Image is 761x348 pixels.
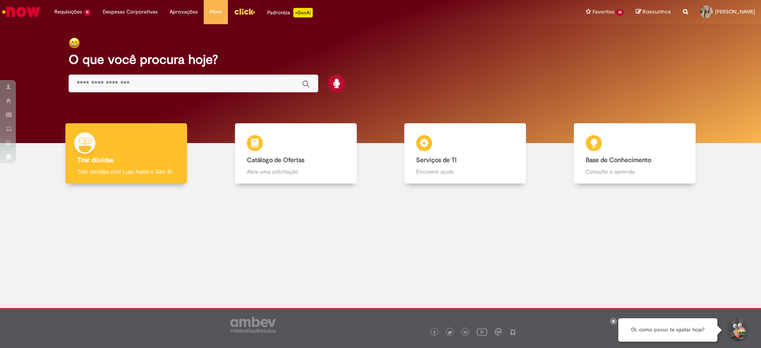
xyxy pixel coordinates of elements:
span: Aprovações [170,8,198,16]
span: 11 [84,9,91,16]
span: Rascunhos [642,8,671,15]
a: Base de Conhecimento Consulte e aprenda [550,123,720,184]
img: logo_footer_twitter.png [448,331,452,335]
img: logo_footer_ambev_rotulo_gray.png [230,317,276,333]
b: Serviços de TI [416,156,457,164]
img: logo_footer_naosei.png [509,328,516,335]
a: Tirar dúvidas Tirar dúvidas com Lupi Assist e Gen Ai [42,123,211,184]
p: Consulte e aprenda [586,168,684,176]
p: +GenAi [293,8,313,17]
a: Serviços de TI Encontre ajuda [380,123,550,184]
a: Rascunhos [636,8,671,16]
img: click_logo_yellow_360x200.png [234,6,255,17]
span: Despesas Corporativas [103,8,158,16]
b: Catálogo de Ofertas [247,156,304,164]
p: Tirar dúvidas com Lupi Assist e Gen Ai [77,168,175,176]
span: 14 [616,9,624,16]
span: More [210,8,222,16]
b: Base de Conhecimento [586,156,651,164]
div: Padroniza [267,8,313,17]
b: Tirar dúvidas [77,156,113,164]
a: Catálogo de Ofertas Abra uma solicitação [211,123,381,184]
span: Favoritos [593,8,614,16]
span: Requisições [54,8,82,16]
span: [PERSON_NAME] [715,8,755,15]
button: Iniciar Conversa de Suporte [725,318,749,342]
p: Encontre ajuda [416,168,514,176]
img: logo_footer_facebook.png [432,331,436,335]
p: Abra uma solicitação [247,168,345,176]
h2: O que você procura hoje? [69,53,693,67]
img: happy-face.png [69,37,80,49]
img: ServiceNow [1,4,42,20]
img: logo_footer_linkedin.png [464,330,468,335]
img: logo_footer_youtube.png [477,327,487,337]
div: Oi, como posso te ajudar hoje? [618,318,717,342]
img: logo_footer_workplace.png [495,328,502,335]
